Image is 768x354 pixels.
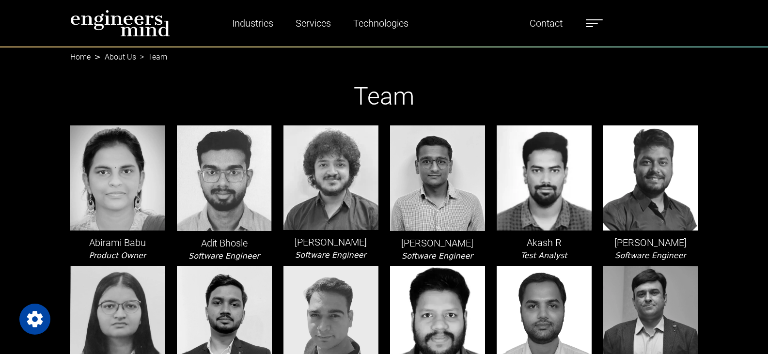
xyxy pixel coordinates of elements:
a: About Us [105,52,136,62]
img: leader-img [390,125,485,231]
p: [PERSON_NAME] [283,235,378,249]
h1: Team [70,82,698,111]
p: Abirami Babu [70,235,165,250]
a: Industries [228,12,277,34]
a: Services [292,12,335,34]
i: Software Engineer [188,251,260,261]
img: leader-img [70,125,165,231]
img: leader-img [603,125,698,231]
i: Product Owner [89,251,146,260]
a: Home [70,52,91,62]
a: Technologies [349,12,412,34]
img: leader-img [177,125,272,231]
img: leader-img [283,125,378,230]
p: [PERSON_NAME] [603,235,698,250]
p: Adit Bhosle [177,236,272,250]
a: Contact [526,12,566,34]
img: leader-img [497,125,592,231]
i: Software Engineer [402,251,473,261]
p: [PERSON_NAME] [390,236,485,250]
nav: breadcrumb [70,46,698,58]
i: Software Engineer [615,251,686,260]
p: Akash R [497,235,592,250]
img: logo [70,10,170,37]
li: Team [136,51,167,63]
i: Test Analyst [520,251,567,260]
i: Software Engineer [295,250,366,260]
